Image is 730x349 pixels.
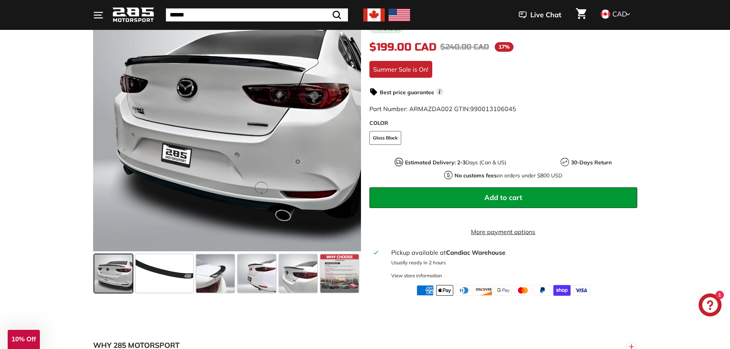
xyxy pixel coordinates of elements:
button: Live Chat [509,5,571,25]
a: Cart [571,2,591,28]
p: on orders under $800 USD [454,172,562,180]
button: Add to cart [369,187,637,208]
div: Summer Sale is On! [369,61,432,78]
img: apple_pay [436,285,453,296]
span: Part Number: ARMAZDA002 GTIN: [369,105,516,113]
b: In stock [378,26,400,31]
div: 10% Off [8,330,40,349]
span: 990013106045 [470,105,516,113]
img: master [514,285,532,296]
strong: Candiac Warehouse [446,249,505,256]
img: diners_club [456,285,473,296]
div: View store information [391,272,442,279]
inbox-online-store-chat: Shopify online store chat [696,293,724,318]
span: i [436,88,443,95]
p: Days (Can & US) [405,159,506,167]
span: Live Chat [530,10,561,20]
span: 17% [495,42,513,52]
div: Pickup available at [391,248,632,257]
a: More payment options [369,227,637,236]
label: COLOR [369,119,637,127]
span: Add to cart [484,193,522,202]
img: google_pay [495,285,512,296]
strong: 30-Days Return [571,159,612,166]
img: Logo_285_Motorsport_areodynamics_components [112,6,154,24]
img: discover [475,285,492,296]
img: shopify_pay [553,285,571,296]
span: 10% Off [11,336,36,343]
img: paypal [534,285,551,296]
p: Usually ready in 2 hours [391,259,632,266]
strong: No customs fees [454,172,497,179]
img: visa [573,285,590,296]
strong: Estimated Delivery: 2-3 [405,159,466,166]
span: $240.00 CAD [440,42,489,52]
img: american_express [417,285,434,296]
span: CAD [612,10,627,18]
span: $199.00 CAD [369,41,436,54]
input: Search [166,8,348,21]
strong: Best price guarantee [380,89,434,96]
